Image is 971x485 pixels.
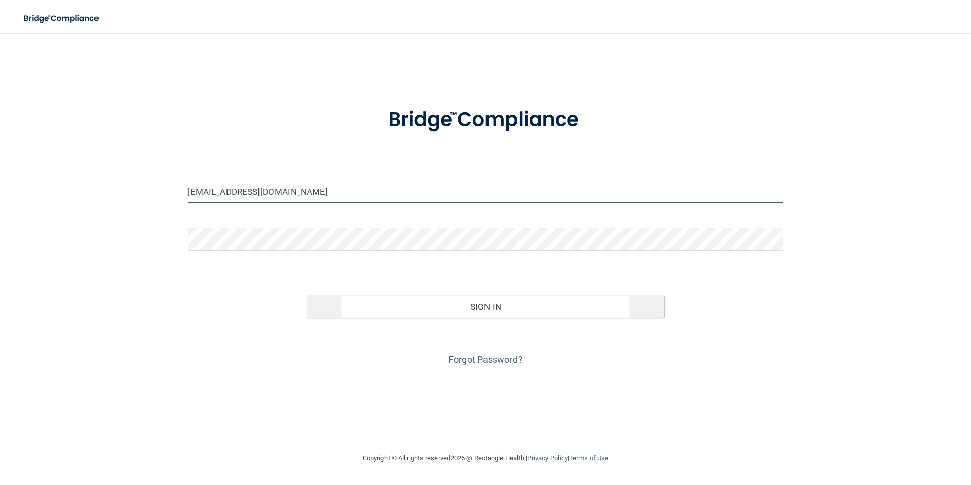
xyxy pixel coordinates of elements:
[448,354,523,365] a: Forgot Password?
[367,94,604,146] img: bridge_compliance_login_screen.278c3ca4.svg
[15,8,109,29] img: bridge_compliance_login_screen.278c3ca4.svg
[307,295,664,318] button: Sign In
[569,454,608,462] a: Terms of Use
[527,454,567,462] a: Privacy Policy
[300,442,671,474] div: Copyright © All rights reserved 2025 @ Rectangle Health | |
[188,180,784,203] input: Email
